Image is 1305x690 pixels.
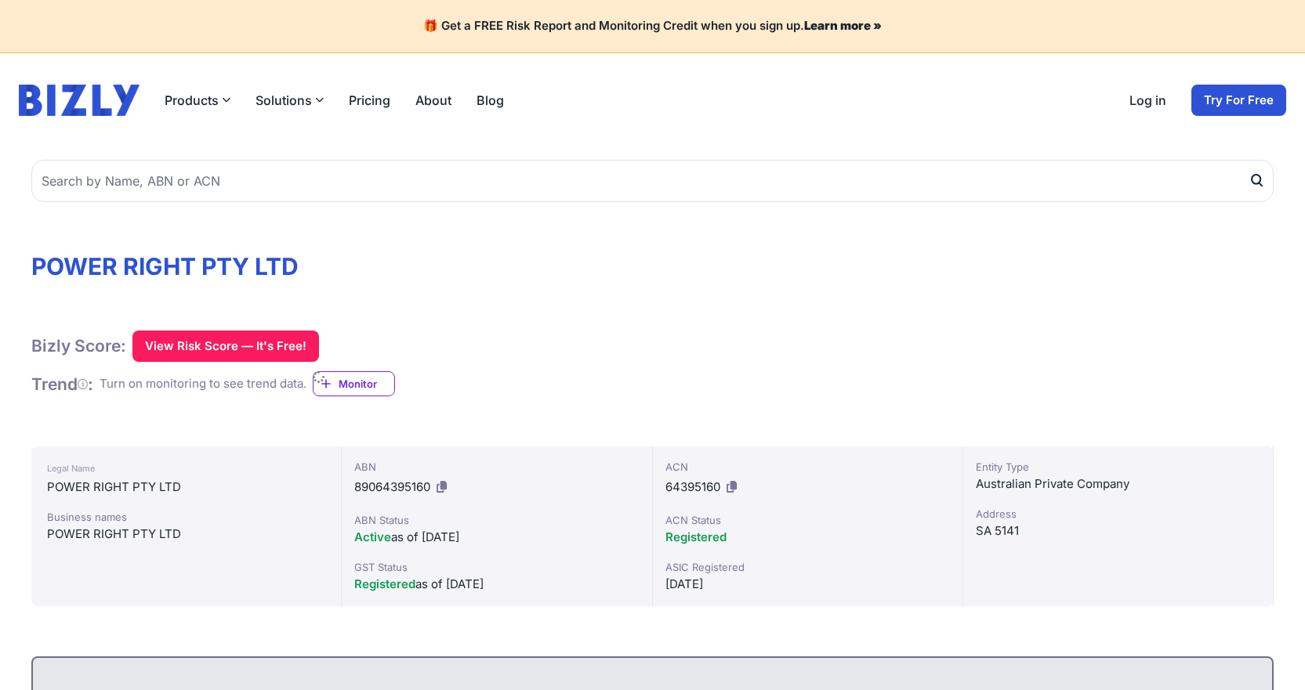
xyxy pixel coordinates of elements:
span: Active [354,529,391,544]
h4: 🎁 Get a FREE Risk Report and Monitoring Credit when you sign up. [19,19,1286,34]
div: ACN [665,459,950,475]
div: Address [976,506,1260,522]
div: Turn on monitoring to see trend data. [100,375,306,393]
a: Learn more » [804,18,882,33]
span: Registered [354,576,415,591]
div: POWER RIGHT PTY LTD [47,478,325,497]
div: Legal Name [47,459,325,478]
input: Search by Name, ABN or ACN [31,160,1274,202]
div: ABN [354,459,639,475]
div: Business names [47,509,325,525]
div: GST Status [354,559,639,575]
button: Products [165,91,230,110]
div: ASIC Registered [665,559,950,575]
button: Solutions [256,91,324,110]
span: 89064395160 [354,479,430,494]
span: Monitor [339,376,394,392]
div: ABN Status [354,512,639,528]
div: as of [DATE] [354,575,639,594]
h1: Bizly Score: [31,335,126,356]
a: Blog [477,91,504,110]
div: as of [DATE] [354,528,639,547]
button: View Risk Score — It's Free! [132,331,319,362]
div: Australian Private Company [976,475,1260,493]
div: SA 5141 [976,522,1260,540]
div: ACN Status [665,512,950,528]
a: Log in [1129,91,1166,110]
h1: Trend : [31,374,93,395]
a: Try For Free [1191,85,1286,116]
a: Pricing [349,91,390,110]
span: 64395160 [665,479,720,494]
a: Monitor [313,371,395,396]
h1: POWER RIGHT PTY LTD [31,252,1274,280]
div: [DATE] [665,575,950,594]
div: Entity Type [976,459,1260,475]
a: About [415,91,451,110]
span: Registered [665,529,727,544]
div: POWER RIGHT PTY LTD [47,525,325,544]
